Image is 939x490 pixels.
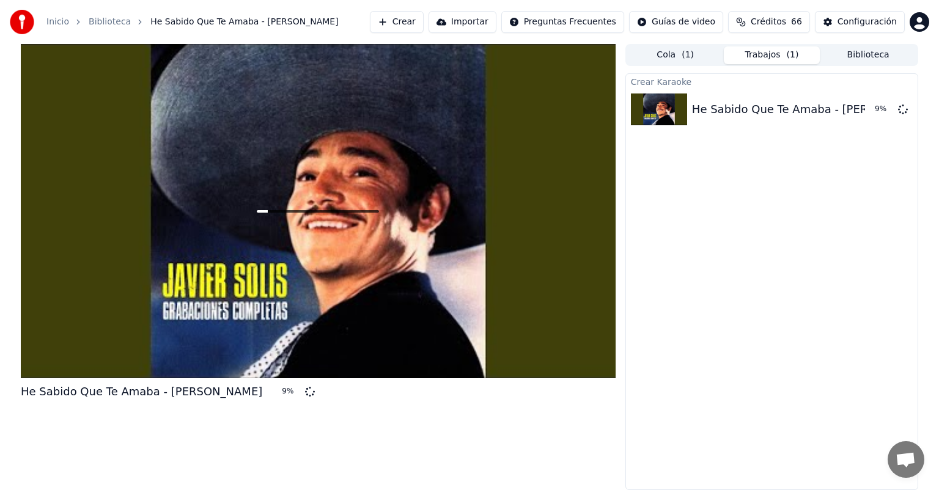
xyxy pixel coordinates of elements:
span: 66 [791,16,802,28]
span: ( 1 ) [682,49,694,61]
div: He Sabido Que Te Amaba - [PERSON_NAME] [21,383,262,400]
img: youka [10,10,34,34]
div: Configuración [838,16,897,28]
button: Importar [429,11,496,33]
a: Chat abierto [888,441,924,478]
span: Créditos [751,16,786,28]
button: Guías de video [629,11,723,33]
div: 9 % [282,387,300,397]
button: Configuración [815,11,905,33]
button: Trabajos [724,46,820,64]
nav: breadcrumb [46,16,339,28]
button: Cola [627,46,724,64]
button: Biblioteca [820,46,916,64]
button: Créditos66 [728,11,810,33]
button: Crear [370,11,424,33]
span: ( 1 ) [787,49,799,61]
button: Preguntas Frecuentes [501,11,624,33]
div: Crear Karaoke [626,74,918,89]
a: Inicio [46,16,69,28]
span: He Sabido Que Te Amaba - [PERSON_NAME] [150,16,338,28]
div: He Sabido Que Te Amaba - [PERSON_NAME] [692,101,933,118]
a: Biblioteca [89,16,131,28]
div: 9 % [875,104,893,114]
